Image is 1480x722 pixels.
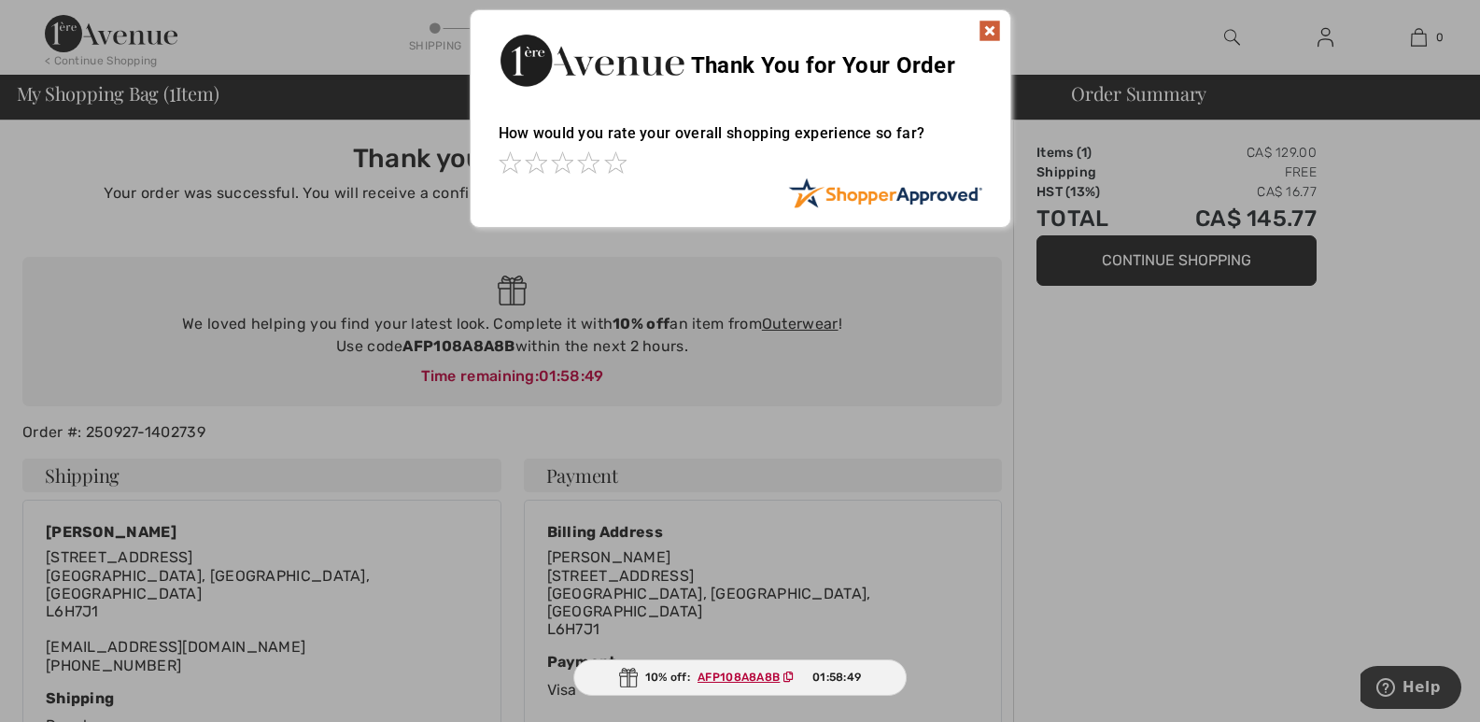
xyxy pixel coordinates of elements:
[812,669,861,686] span: 01:58:49
[42,13,80,30] span: Help
[619,668,638,687] img: Gift.svg
[499,106,982,177] div: How would you rate your overall shopping experience so far?
[691,52,955,78] span: Thank You for Your Order
[979,20,1001,42] img: x
[698,671,780,684] ins: AFP108A8A8B
[573,659,908,696] div: 10% off:
[499,29,685,92] img: Thank You for Your Order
